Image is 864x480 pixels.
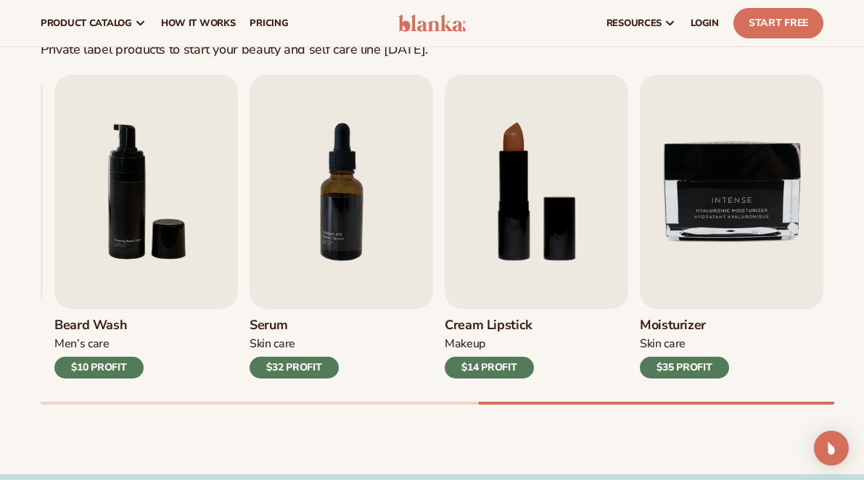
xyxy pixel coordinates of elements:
div: Skin Care [250,336,339,352]
a: 7 / 9 [250,75,433,378]
div: Skin Care [640,336,729,352]
h3: Beard Wash [54,318,144,334]
img: logo [398,15,466,32]
div: $32 PROFIT [250,357,339,378]
a: Start Free [733,8,823,38]
a: 9 / 9 [640,75,823,378]
a: 8 / 9 [445,75,628,378]
div: Men’s Care [54,336,144,352]
span: LOGIN [691,17,719,29]
div: $10 PROFIT [54,357,144,378]
div: Makeup [445,336,534,352]
div: $14 PROFIT [445,357,534,378]
span: product catalog [41,17,132,29]
h3: Moisturizer [640,318,729,334]
span: How It Works [161,17,236,29]
h3: Serum [250,318,339,334]
div: Private label products to start your beauty and self care line [DATE]. [41,42,428,58]
a: 6 / 9 [54,75,238,378]
h3: Cream Lipstick [445,318,534,334]
div: Open Intercom Messenger [814,431,849,465]
span: resources [606,17,662,29]
div: $35 PROFIT [640,357,729,378]
span: pricing [250,17,288,29]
